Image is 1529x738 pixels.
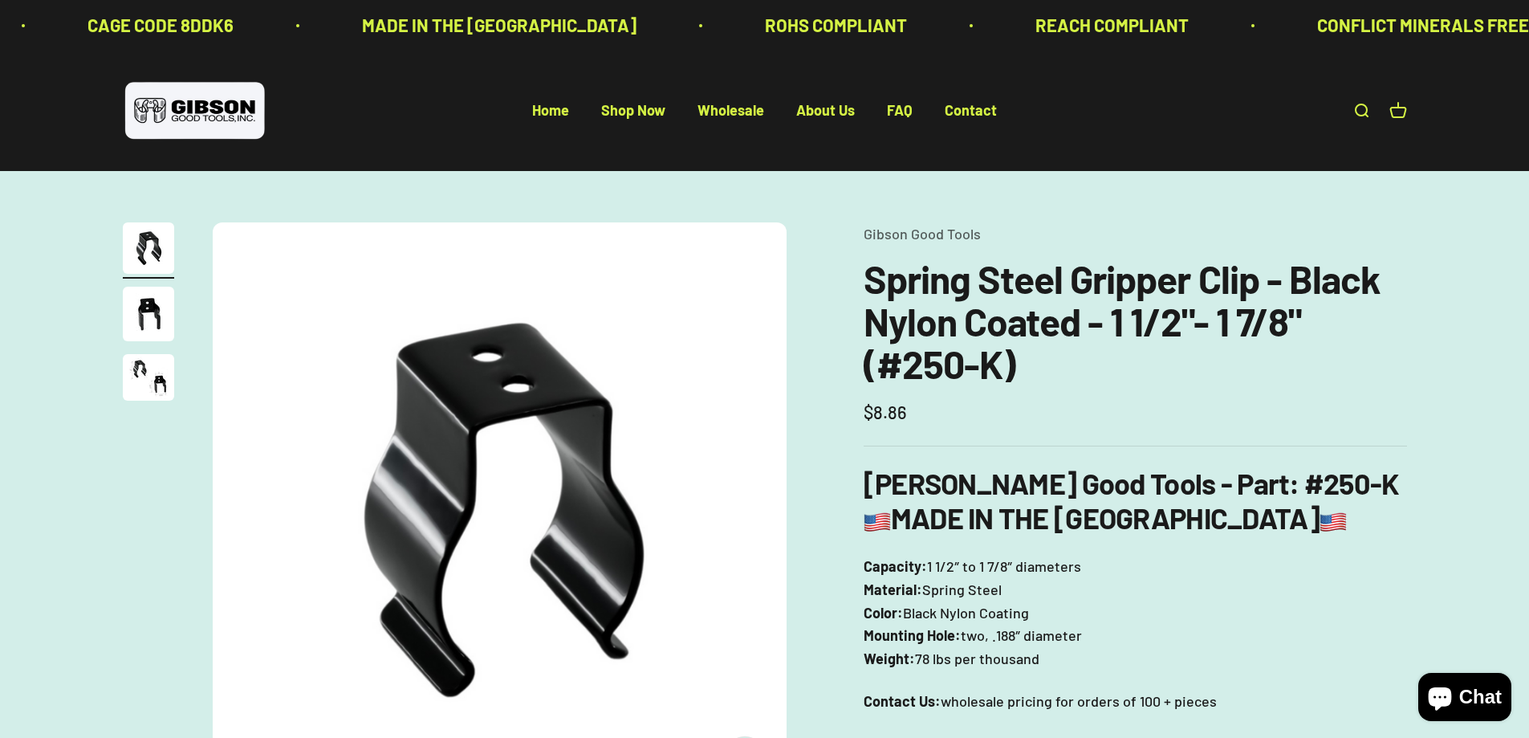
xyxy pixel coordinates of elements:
b: Mounting Hole: [864,626,961,644]
a: Home [532,102,569,120]
p: wholesale pricing for orders of 100 + pieces [864,690,1407,713]
span: 1 1/2″ to 1 7/8″ diameters [927,555,1081,578]
a: Gibson Good Tools [864,225,981,243]
img: Gripper clip, made & shipped from the USA! [123,222,174,274]
img: close up of a spring steel gripper clip, tool clip, durable, secure holding, Excellent corrosion ... [123,287,174,341]
span: Spring Steel [922,578,1002,601]
a: Shop Now [601,102,665,120]
b: Color: [864,604,903,622]
a: Contact [945,102,997,120]
sale-price: $8.86 [864,398,907,426]
inbox-online-store-chat: Shopify online store chat [1413,673,1516,725]
a: Wholesale [697,102,764,120]
b: Material: [864,581,922,598]
h1: Spring Steel Gripper Clip - Black Nylon Coated - 1 1/2"- 1 7/8" (#250-K) [864,258,1407,385]
p: CONFLICT MINERALS FREE [1314,11,1526,39]
a: About Us [796,102,855,120]
span: Black Nylon Coating [903,601,1029,625]
span: 78 lbs per thousand [915,647,1039,671]
button: Go to item 2 [123,287,174,346]
p: REACH COMPLIANT [1032,11,1185,39]
b: Weight: [864,650,915,667]
p: ROHS COMPLIANT [762,11,904,39]
a: FAQ [887,102,913,120]
strong: Contact Us: [864,692,941,710]
b: MADE IN THE [GEOGRAPHIC_DATA] [864,500,1347,535]
p: MADE IN THE [GEOGRAPHIC_DATA] [359,11,633,39]
button: Go to item 1 [123,222,174,279]
span: two, .188″ diameter [961,624,1082,647]
b: [PERSON_NAME] Good Tools - Part: #250-K [864,466,1400,500]
p: CAGE CODE 8DDK6 [84,11,230,39]
b: Capacity: [864,557,927,575]
button: Go to item 3 [123,354,174,406]
img: close up of a spring steel gripper clip, tool clip, durable, secure holding, Excellent corrosion ... [123,354,174,401]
